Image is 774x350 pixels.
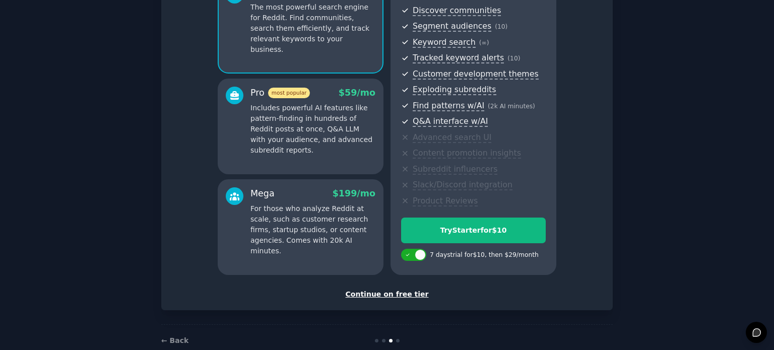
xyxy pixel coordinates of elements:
div: Try Starter for $10 [402,225,545,236]
span: Exploding subreddits [413,85,496,95]
span: Segment audiences [413,21,491,32]
div: Pro [250,87,310,99]
span: Advanced search UI [413,132,491,143]
span: $ 59 /mo [339,88,375,98]
p: Includes powerful AI features like pattern-finding in hundreds of Reddit posts at once, Q&A LLM w... [250,103,375,156]
span: most popular [268,88,310,98]
p: The most powerful search engine for Reddit. Find communities, search them efficiently, and track ... [250,2,375,55]
div: 7 days trial for $10 , then $ 29 /month [430,251,539,260]
div: Continue on free tier [172,289,602,300]
p: For those who analyze Reddit at scale, such as customer research firms, startup studios, or conte... [250,203,375,256]
span: $ 199 /mo [333,188,375,198]
span: ( ∞ ) [479,39,489,46]
span: ( 10 ) [495,23,507,30]
span: Tracked keyword alerts [413,53,504,63]
span: Subreddit influencers [413,164,497,175]
span: Content promotion insights [413,148,521,159]
span: Q&A interface w/AI [413,116,488,127]
span: Product Reviews [413,196,478,206]
span: Slack/Discord integration [413,180,512,190]
span: Discover communities [413,6,501,16]
a: ← Back [161,336,188,344]
span: Find patterns w/AI [413,101,484,111]
span: ( 2k AI minutes ) [488,103,535,110]
button: TryStarterfor$10 [401,218,546,243]
span: ( 10 ) [507,55,520,62]
span: Customer development themes [413,69,539,80]
div: Mega [250,187,275,200]
span: Keyword search [413,37,476,48]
